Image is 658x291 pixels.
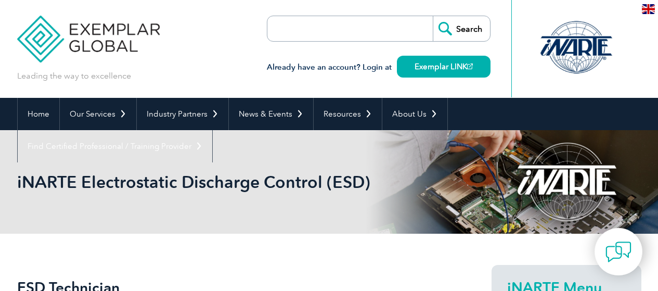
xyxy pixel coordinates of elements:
[60,98,136,130] a: Our Services
[18,98,59,130] a: Home
[642,4,655,14] img: en
[229,98,313,130] a: News & Events
[314,98,382,130] a: Resources
[433,16,490,41] input: Search
[137,98,228,130] a: Industry Partners
[397,56,491,78] a: Exemplar LINK
[17,172,417,192] h1: iNARTE Electrostatic Discharge Control (ESD)
[17,70,131,82] p: Leading the way to excellence
[467,64,473,69] img: open_square.png
[382,98,447,130] a: About Us
[605,239,631,265] img: contact-chat.png
[18,130,212,162] a: Find Certified Professional / Training Provider
[267,61,491,74] h3: Already have an account? Login at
